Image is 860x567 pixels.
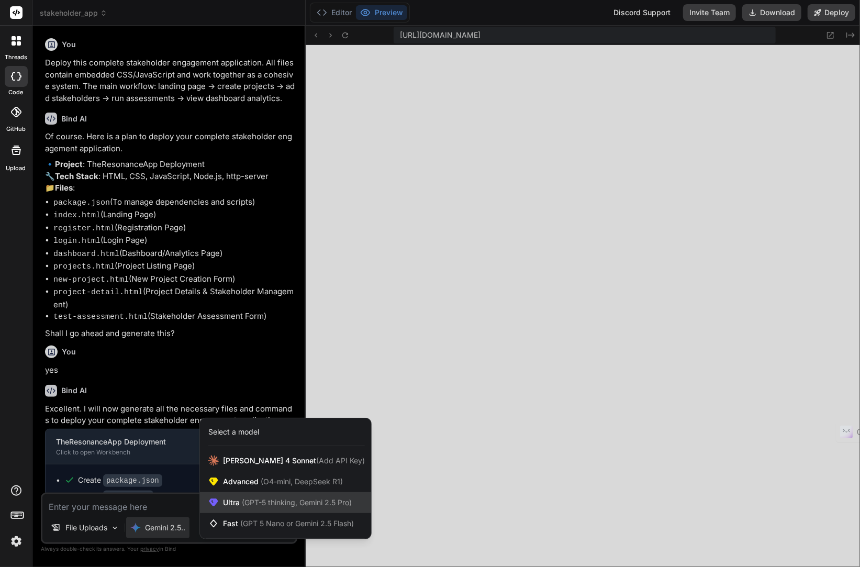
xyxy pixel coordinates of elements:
label: code [9,88,24,97]
span: Fast [223,518,354,529]
img: settings [7,532,25,550]
span: [PERSON_NAME] 4 Sonnet [223,455,365,466]
span: (Add API Key) [316,456,365,465]
span: (O4-mini, DeepSeek R1) [259,477,343,486]
label: Upload [6,164,26,173]
span: (GPT 5 Nano or Gemini 2.5 Flash) [240,519,354,528]
span: Ultra [223,497,352,508]
label: GitHub [6,125,26,134]
div: Select a model [208,427,259,437]
span: (GPT-5 thinking, Gemini 2.5 Pro) [240,498,352,507]
span: Advanced [223,476,343,487]
label: threads [5,53,27,62]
